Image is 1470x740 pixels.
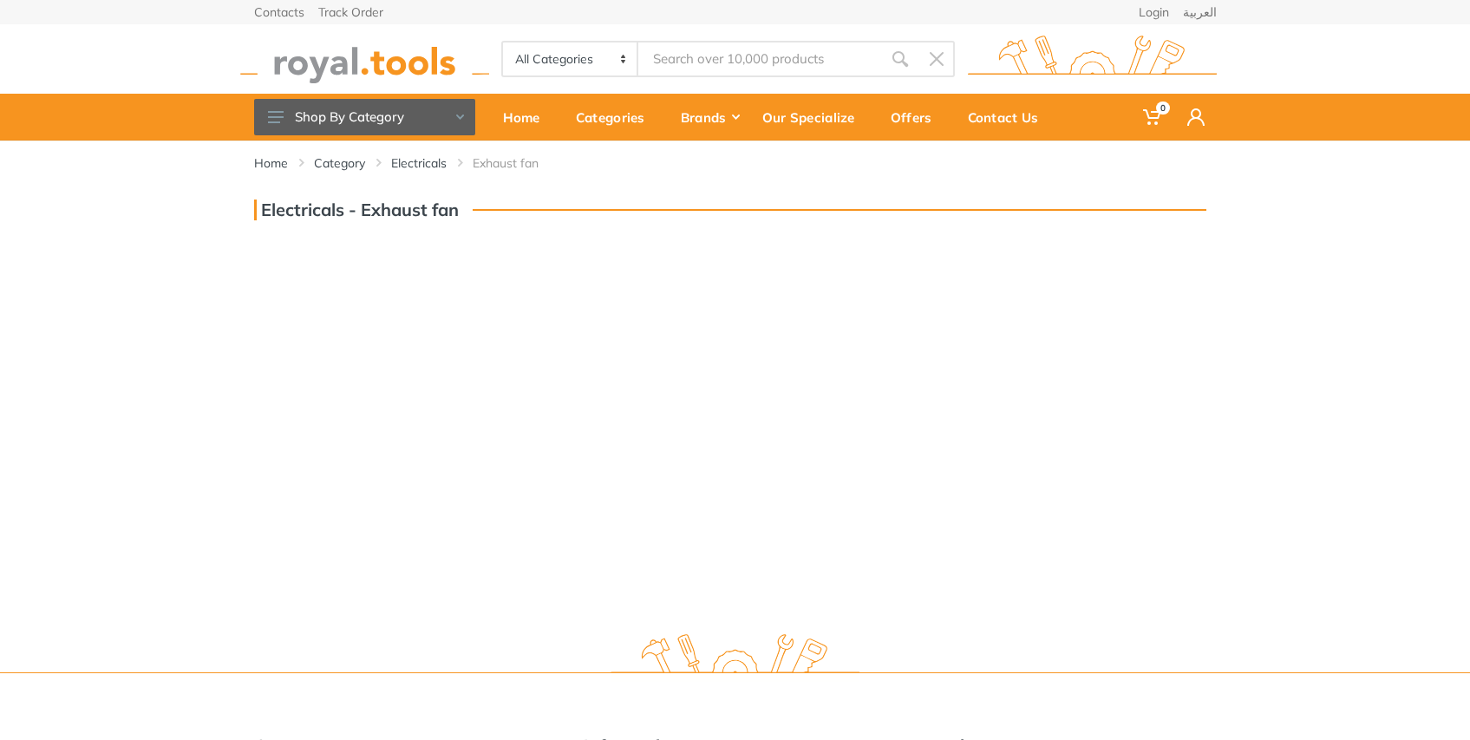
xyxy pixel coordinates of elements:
span: 0 [1156,102,1170,115]
a: Electricals [391,154,447,172]
a: Login [1139,6,1169,18]
a: Offers [879,94,956,141]
a: Track Order [318,6,383,18]
a: Category [314,154,365,172]
a: Home [491,94,564,141]
a: Contacts [254,6,304,18]
div: Contact Us [956,99,1062,135]
nav: breadcrumb [254,154,1217,172]
a: Our Specialize [750,94,879,141]
a: Home [254,154,288,172]
h3: Electricals - Exhaust fan [254,200,459,220]
div: Our Specialize [750,99,879,135]
img: royal.tools Logo [611,634,859,682]
img: royal.tools Logo [968,36,1217,83]
li: Exhaust fan [473,154,565,172]
button: Shop By Category [254,99,475,135]
input: Site search [638,41,881,77]
a: 0 [1131,94,1175,141]
img: royal.tools Logo [240,36,489,83]
a: Contact Us [956,94,1062,141]
div: Home [491,99,564,135]
select: Category [503,43,639,75]
div: Offers [879,99,956,135]
div: Brands [669,99,750,135]
div: Categories [564,99,669,135]
a: العربية [1183,6,1217,18]
a: Categories [564,94,669,141]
